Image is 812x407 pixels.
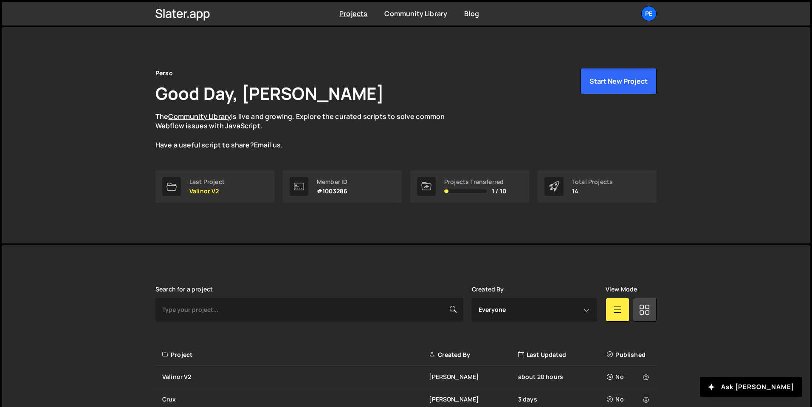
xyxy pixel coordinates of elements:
[155,298,463,322] input: Type your project...
[155,366,657,388] a: Valinor V2 [PERSON_NAME] about 20 hours No
[641,6,657,21] a: Pe
[606,286,637,293] label: View Mode
[444,178,506,185] div: Projects Transferred
[339,9,367,18] a: Projects
[168,112,231,121] a: Community Library
[317,188,347,195] p: #1003286
[189,188,225,195] p: Valinor V2
[162,395,429,404] div: Crux
[189,178,225,185] div: Last Project
[492,188,506,195] span: 1 / 10
[472,286,504,293] label: Created By
[162,373,429,381] div: Valinor V2
[607,373,651,381] div: No
[155,82,384,105] h1: Good Day, [PERSON_NAME]
[464,9,479,18] a: Blog
[384,9,447,18] a: Community Library
[607,395,651,404] div: No
[155,170,274,203] a: Last Project Valinor V2
[581,68,657,94] button: Start New Project
[518,395,607,404] div: 3 days
[518,350,607,359] div: Last Updated
[700,377,802,397] button: Ask [PERSON_NAME]
[429,395,518,404] div: [PERSON_NAME]
[572,188,613,195] p: 14
[317,178,347,185] div: Member ID
[429,373,518,381] div: [PERSON_NAME]
[155,286,213,293] label: Search for a project
[155,112,461,150] p: The is live and growing. Explore the curated scripts to solve common Webflow issues with JavaScri...
[607,350,651,359] div: Published
[572,178,613,185] div: Total Projects
[254,140,281,150] a: Email us
[155,68,173,78] div: Perso
[518,373,607,381] div: about 20 hours
[429,350,518,359] div: Created By
[162,350,429,359] div: Project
